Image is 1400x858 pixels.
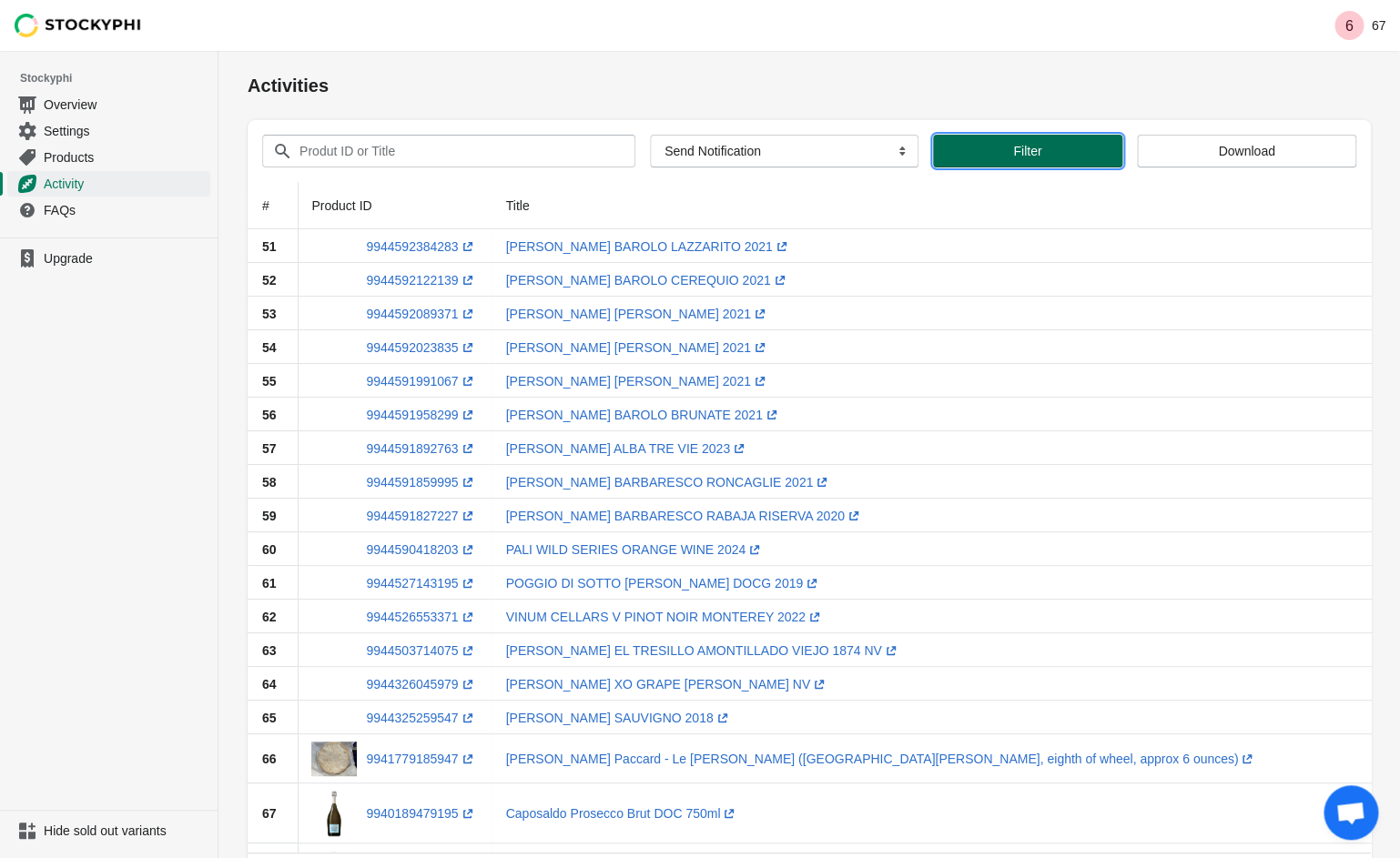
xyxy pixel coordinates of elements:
[366,711,476,725] a: 9944325259547(opens a new window)
[262,374,277,389] span: 55
[366,475,476,490] a: 9944591859995(opens a new window)
[506,340,769,355] a: [PERSON_NAME] [PERSON_NAME] 2021(opens a new window)
[262,542,277,557] span: 60
[44,822,207,840] span: Hide sold out variants
[7,170,210,197] a: Activity
[506,677,829,691] a: [PERSON_NAME] XO GRAPE [PERSON_NAME] NV(opens a new window)
[506,509,863,523] a: [PERSON_NAME] BARBARESCO RABAJA RISERVA 2020(opens a new window)
[7,246,210,271] a: Upgrade
[506,408,781,422] a: [PERSON_NAME] BAROLO BRUNATE 2021(opens a new window)
[366,374,476,389] a: 9944591991067(opens a new window)
[262,752,277,766] span: 66
[297,182,491,229] th: Product ID
[7,818,210,843] a: Hide sold out variants
[44,201,207,219] span: FAQs
[506,711,732,725] a: [PERSON_NAME] SAUVIGNO 2018(opens a new window)
[262,610,277,624] span: 62
[506,576,821,591] a: POGGIO DI SOTTO [PERSON_NAME] DOCG 2019(opens a new window)
[506,806,739,821] a: Caposaldo Prosecco Brut DOC 750ml(opens a new window)
[44,122,207,140] span: Settings
[44,148,207,167] span: Products
[366,542,476,557] a: 9944590418203(opens a new window)
[262,273,277,288] span: 52
[262,806,277,821] span: 67
[262,509,277,523] span: 59
[933,135,1122,167] button: Filter
[366,340,476,355] a: 9944592023835(opens a new window)
[366,677,476,691] a: 9944326045979(opens a new window)
[311,742,357,776] img: rm1ct0agcl5dvtzfynay.jpg
[262,441,277,456] span: 57
[366,509,476,523] a: 9944591827227(opens a new window)
[506,610,824,624] a: VINUM CELLARS V PINOT NOIR MONTEREY 2022(opens a new window)
[262,340,277,355] span: 54
[366,307,476,321] a: 9944592089371(opens a new window)
[262,711,277,725] span: 65
[7,117,210,144] a: Settings
[366,576,476,591] a: 9944527143195(opens a new window)
[1345,18,1354,34] text: 6
[366,610,476,624] a: 9944526553371(opens a new window)
[1013,144,1041,158] span: Filter
[1218,144,1274,158] span: Download
[506,752,1257,766] a: [PERSON_NAME] Paccard - Le [PERSON_NAME] ([GEOGRAPHIC_DATA][PERSON_NAME], eighth of wheel, approx...
[248,182,298,229] th: #
[1137,135,1356,167] button: Download
[1327,7,1393,44] button: Avatar with initials 667
[1334,11,1364,40] span: Avatar with initials 6
[44,175,207,193] span: Activity
[506,273,789,288] a: [PERSON_NAME] BAROLO CEREQUIO 2021(opens a new window)
[262,677,277,691] span: 64
[366,239,476,254] a: 9944592384283(opens a new window)
[506,307,769,321] a: [PERSON_NAME] [PERSON_NAME] 2021(opens a new window)
[262,475,277,490] span: 58
[44,249,207,267] span: Upgrade
[7,91,210,117] a: Overview
[299,135,603,167] input: Produt ID or Title
[262,643,277,658] span: 63
[1371,18,1385,33] p: 67
[1324,785,1378,840] a: Open chat
[506,542,764,557] a: PALI WILD SERIES ORANGE WINE 2024(opens a new window)
[366,643,476,658] a: 9944503714075(opens a new window)
[15,14,142,37] img: Stockyphi
[262,408,277,422] span: 56
[7,144,210,170] a: Products
[506,441,748,456] a: [PERSON_NAME] ALBA TRE VIE 2023(opens a new window)
[262,576,277,591] span: 61
[20,69,218,87] span: Stockyphi
[7,197,210,223] a: FAQs
[44,96,207,114] span: Overview
[366,273,476,288] a: 9944592122139(opens a new window)
[366,408,476,422] a: 9944591958299(opens a new window)
[366,752,476,766] a: 9941779185947(opens a new window)
[366,806,476,821] a: 9940189479195(opens a new window)
[366,441,476,456] a: 9944591892763(opens a new window)
[506,643,900,658] a: [PERSON_NAME] EL TRESILLO AMONTILLADO VIEJO 1874 NV(opens a new window)
[248,73,1371,98] h1: Activities
[262,239,277,254] span: 51
[506,239,791,254] a: [PERSON_NAME] BAROLO LAZZARITO 2021(opens a new window)
[311,791,357,836] img: ofdeikbuyy3uwfhk1gp1.jpg
[262,307,277,321] span: 53
[506,475,832,490] a: [PERSON_NAME] BARBARESCO RONCAGLIE 2021(opens a new window)
[506,374,769,389] a: [PERSON_NAME] [PERSON_NAME] 2021(opens a new window)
